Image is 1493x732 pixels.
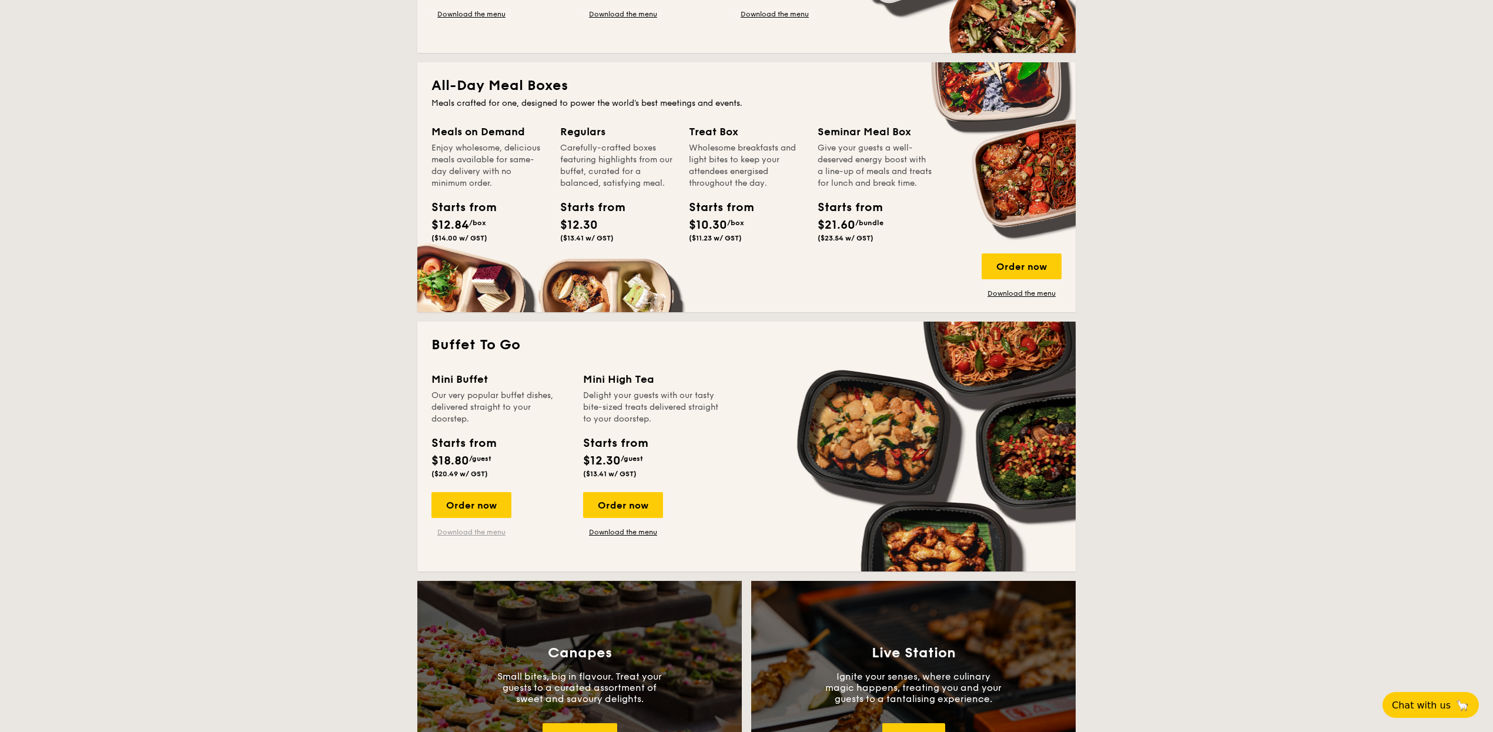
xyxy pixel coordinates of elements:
[583,492,663,518] div: Order now
[431,434,496,452] div: Starts from
[431,76,1062,95] h2: All-Day Meal Boxes
[491,671,668,704] p: Small bites, big in flavour. Treat your guests to a curated assortment of sweet and savoury delig...
[431,390,569,425] div: Our very popular buffet dishes, delivered straight to your doorstep.
[689,142,804,189] div: Wholesome breakfasts and light bites to keep your attendees energised throughout the day.
[982,253,1062,279] div: Order now
[431,98,1062,109] div: Meals crafted for one, designed to power the world's best meetings and events.
[855,219,883,227] span: /bundle
[621,454,643,463] span: /guest
[982,289,1062,298] a: Download the menu
[431,234,487,242] span: ($14.00 w/ GST)
[583,527,663,537] a: Download the menu
[560,218,598,232] span: $12.30
[818,199,871,216] div: Starts from
[560,199,613,216] div: Starts from
[818,142,932,189] div: Give your guests a well-deserved energy boost with a line-up of meals and treats for lunch and br...
[548,645,612,661] h3: Canapes
[431,199,484,216] div: Starts from
[431,218,469,232] span: $12.84
[583,470,637,478] span: ($13.41 w/ GST)
[469,454,491,463] span: /guest
[735,9,815,19] a: Download the menu
[583,371,721,387] div: Mini High Tea
[689,234,742,242] span: ($11.23 w/ GST)
[727,219,744,227] span: /box
[583,454,621,468] span: $12.30
[431,527,511,537] a: Download the menu
[818,123,932,140] div: Seminar Meal Box
[431,123,546,140] div: Meals on Demand
[431,492,511,518] div: Order now
[583,390,721,425] div: Delight your guests with our tasty bite-sized treats delivered straight to your doorstep.
[1382,692,1479,718] button: Chat with us🦙
[469,219,486,227] span: /box
[560,123,675,140] div: Regulars
[872,645,956,661] h3: Live Station
[431,142,546,189] div: Enjoy wholesome, delicious meals available for same-day delivery with no minimum order.
[431,470,488,478] span: ($20.49 w/ GST)
[689,218,727,232] span: $10.30
[818,234,873,242] span: ($23.54 w/ GST)
[431,336,1062,355] h2: Buffet To Go
[689,123,804,140] div: Treat Box
[1455,698,1469,712] span: 🦙
[431,371,569,387] div: Mini Buffet
[1392,700,1451,711] span: Chat with us
[560,234,614,242] span: ($13.41 w/ GST)
[560,142,675,189] div: Carefully-crafted boxes featuring highlights from our buffet, curated for a balanced, satisfying ...
[689,199,742,216] div: Starts from
[583,434,647,452] div: Starts from
[431,454,469,468] span: $18.80
[583,9,663,19] a: Download the menu
[818,218,855,232] span: $21.60
[825,671,1002,704] p: Ignite your senses, where culinary magic happens, treating you and your guests to a tantalising e...
[431,9,511,19] a: Download the menu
